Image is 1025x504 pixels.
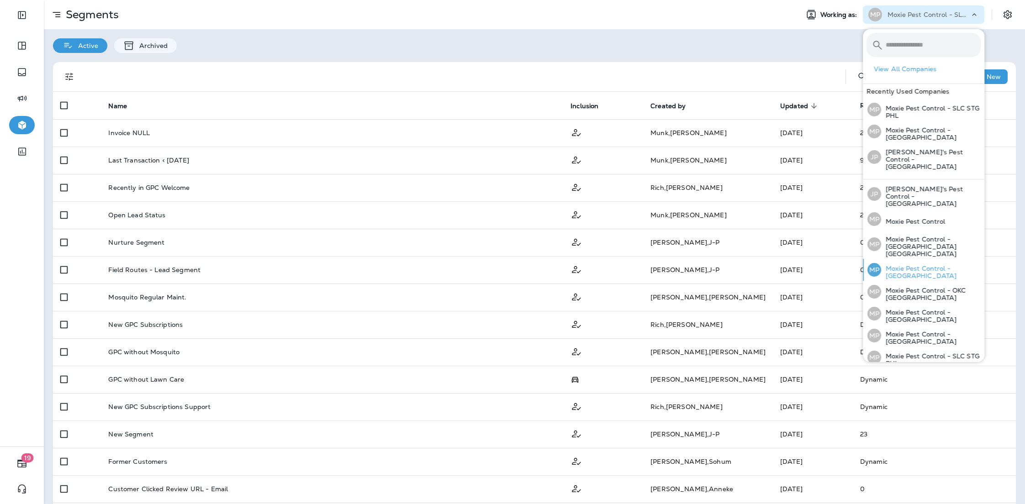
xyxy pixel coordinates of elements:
p: [PERSON_NAME]'s Pest Control - [GEOGRAPHIC_DATA] [881,148,981,170]
p: New Segment [108,430,153,438]
p: Moxie Pest Control - SLC STG PHL [881,105,981,119]
td: Rich , [PERSON_NAME] [643,311,773,338]
span: Customer Only [571,128,582,136]
button: 19 [9,454,35,472]
td: 9682 [853,147,1016,174]
div: JP [867,150,881,164]
p: Recently in GPC Welcome [108,184,190,191]
button: MPMoxie Pest Control - OKC [GEOGRAPHIC_DATA] [863,281,984,303]
div: MP [867,329,881,342]
button: Search Segments [853,68,872,86]
span: Name [108,102,127,110]
td: Munk , [PERSON_NAME] [643,147,773,174]
td: [DATE] [773,119,853,147]
td: [DATE] [773,338,853,366]
span: Updated [780,102,820,110]
p: Moxie Pest Control [881,218,946,225]
span: Created by [650,102,686,110]
td: Dynamic [853,311,1016,338]
p: Moxie Pest Control - [GEOGRAPHIC_DATA] [GEOGRAPHIC_DATA] [881,236,981,257]
td: [PERSON_NAME] , [PERSON_NAME] [643,338,773,366]
span: Customer Only [571,155,582,163]
span: Customer Only [571,292,582,300]
p: Customer Clicked Review URL - Email [108,485,228,493]
button: MPMoxie Pest Control - [GEOGRAPHIC_DATA] [GEOGRAPHIC_DATA] [863,230,984,259]
td: Dynamic [853,448,1016,475]
button: MPMoxie Pest Control - [GEOGRAPHIC_DATA] [863,121,984,142]
td: 0 [853,475,1016,503]
button: Settings [999,6,1016,23]
td: [DATE] [773,366,853,393]
td: Dynamic [853,338,1016,366]
span: Record Count [860,101,904,110]
td: [DATE] [773,393,853,420]
p: Former Customers [108,458,167,465]
p: Moxie Pest Control - SLC STG PHL [881,352,981,367]
button: JP[PERSON_NAME]'s Pest Control - [GEOGRAPHIC_DATA] [863,179,984,209]
p: GPC without Mosquito [108,348,180,356]
span: Inclusion [571,102,610,110]
span: Customer Only [571,210,582,218]
p: New GPC Subscriptions Support [108,403,211,410]
p: [PERSON_NAME]'s Pest Control - [GEOGRAPHIC_DATA] [881,185,981,207]
p: Open Lead Status [108,211,165,219]
div: MP [867,307,881,320]
p: Last Transaction < [DATE] [108,157,189,164]
button: JP[PERSON_NAME]'s Pest Control - [GEOGRAPHIC_DATA] [863,142,984,172]
td: Munk , [PERSON_NAME] [643,119,773,147]
button: View All Companies [870,62,984,76]
td: [DATE] [773,229,853,256]
button: Expand Sidebar [9,6,35,24]
p: New GPC Subscriptions [108,321,183,328]
td: [DATE] [773,420,853,448]
p: Segments [62,8,119,21]
button: MPMoxie Pest Control - [GEOGRAPHIC_DATA] [863,325,984,346]
p: Moxie Pest Control - [GEOGRAPHIC_DATA] [881,265,981,279]
span: Customer Only [571,402,582,410]
td: [DATE] [773,311,853,338]
span: Customer Only [571,183,582,191]
span: Working as: [820,11,859,19]
td: Dynamic [853,393,1016,420]
span: Inclusion [571,102,598,110]
td: [PERSON_NAME] , Anneke [643,475,773,503]
td: [PERSON_NAME] , [PERSON_NAME] [643,366,773,393]
span: Customer Only [571,347,582,355]
td: 2380 [853,174,1016,201]
td: [DATE] [773,256,853,283]
span: Customer Only [571,265,582,273]
td: [DATE] [773,448,853,475]
td: 23 [853,420,1016,448]
div: MP [867,351,881,364]
div: Recently Used Companies [863,84,984,99]
td: Rich , [PERSON_NAME] [643,174,773,201]
button: MPMoxie Pest Control - [GEOGRAPHIC_DATA] [863,259,984,281]
td: [DATE] [773,475,853,503]
p: Invoice NULL [108,129,150,136]
p: Nurture Segment [108,239,164,246]
div: MP [867,263,881,277]
button: MPMoxie Pest Control - SLC STG PHL [863,99,984,121]
button: Filters [60,68,79,86]
td: 27323 [853,119,1016,147]
p: Moxie Pest Control - SLC STG PHL [888,11,970,18]
span: Customer Only [571,484,582,492]
td: Dynamic [853,366,1016,393]
td: [PERSON_NAME] , J-P [643,256,773,283]
td: 0 [853,256,1016,283]
p: GPC without Lawn Care [108,376,184,383]
td: Rich , [PERSON_NAME] [643,393,773,420]
button: MPMoxie Pest Control [863,209,984,230]
p: Moxie Pest Control - OKC [GEOGRAPHIC_DATA] [881,287,981,301]
span: Customer Only [571,457,582,465]
td: 0 [853,229,1016,256]
td: [DATE] [773,147,853,174]
p: Active [74,42,98,49]
p: Archived [135,42,168,49]
td: [PERSON_NAME] , J-P [643,420,773,448]
td: [PERSON_NAME] , [PERSON_NAME] [643,283,773,311]
span: Name [108,102,139,110]
span: Created by [650,102,697,110]
div: JP [867,187,881,201]
p: Moxie Pest Control - [GEOGRAPHIC_DATA] [881,309,981,323]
